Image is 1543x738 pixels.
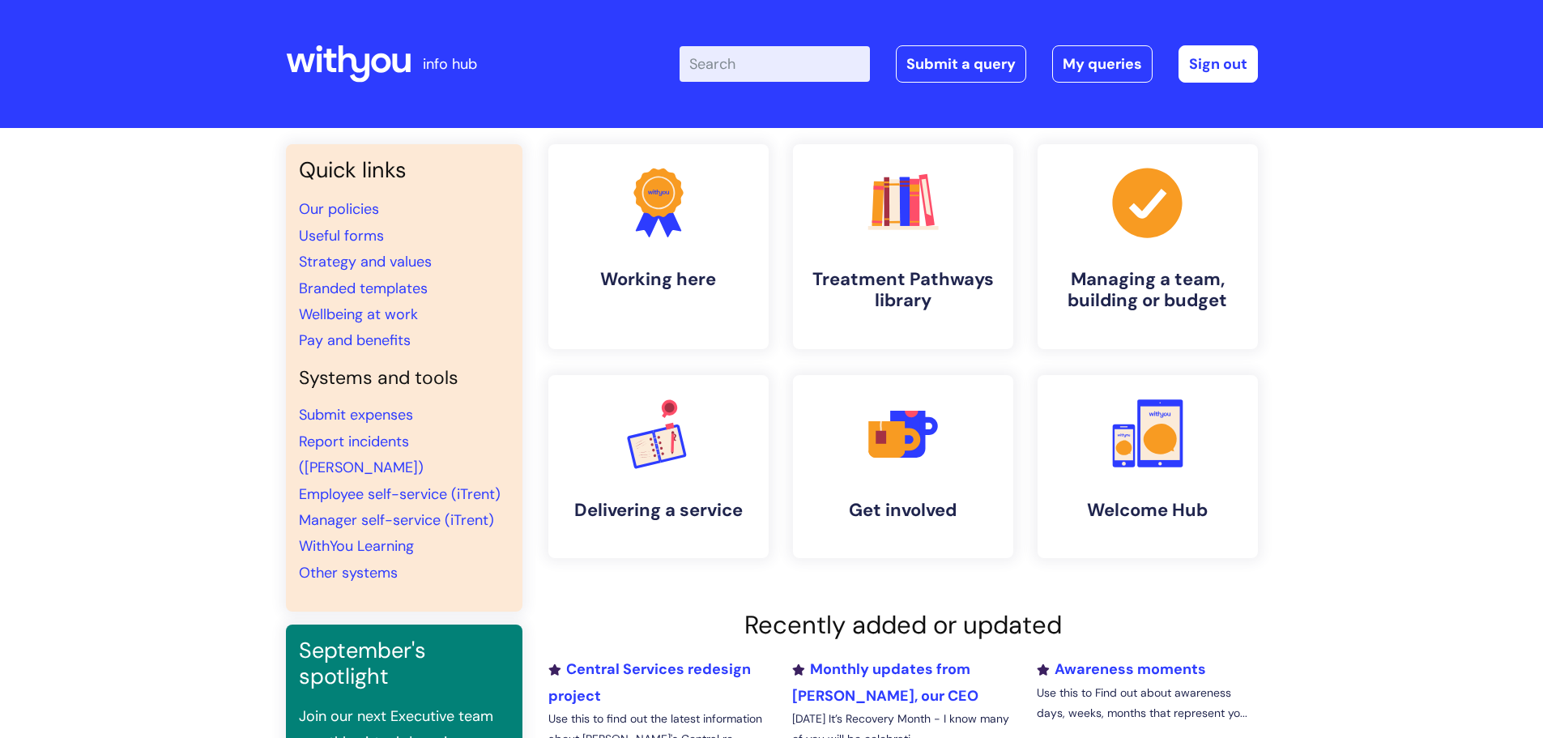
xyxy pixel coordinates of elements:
[299,510,494,530] a: Manager self-service (iTrent)
[793,144,1013,349] a: Treatment Pathways library
[1037,683,1257,723] p: Use this to Find out about awareness days, weeks, months that represent yo...
[299,484,501,504] a: Employee self-service (iTrent)
[1038,375,1258,558] a: Welcome Hub
[299,331,411,350] a: Pay and benefits
[1052,45,1153,83] a: My queries
[299,279,428,298] a: Branded templates
[548,610,1258,640] h2: Recently added or updated
[548,659,751,705] a: Central Services redesign project
[896,45,1026,83] a: Submit a query
[299,638,509,690] h3: September's spotlight
[680,46,870,82] input: Search
[299,405,413,424] a: Submit expenses
[299,432,424,477] a: Report incidents ([PERSON_NAME])
[299,226,384,245] a: Useful forms
[299,199,379,219] a: Our policies
[792,659,978,705] a: Monthly updates from [PERSON_NAME], our CEO
[423,51,477,77] p: info hub
[299,157,509,183] h3: Quick links
[1038,144,1258,349] a: Managing a team, building or budget
[806,269,1000,312] h4: Treatment Pathways library
[806,500,1000,521] h4: Get involved
[299,252,432,271] a: Strategy and values
[299,563,398,582] a: Other systems
[793,375,1013,558] a: Get involved
[1051,269,1245,312] h4: Managing a team, building or budget
[1051,500,1245,521] h4: Welcome Hub
[561,269,756,290] h4: Working here
[548,144,769,349] a: Working here
[299,536,414,556] a: WithYou Learning
[299,305,418,324] a: Wellbeing at work
[299,367,509,390] h4: Systems and tools
[1179,45,1258,83] a: Sign out
[548,375,769,558] a: Delivering a service
[680,45,1258,83] div: | -
[561,500,756,521] h4: Delivering a service
[1037,659,1206,679] a: Awareness moments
